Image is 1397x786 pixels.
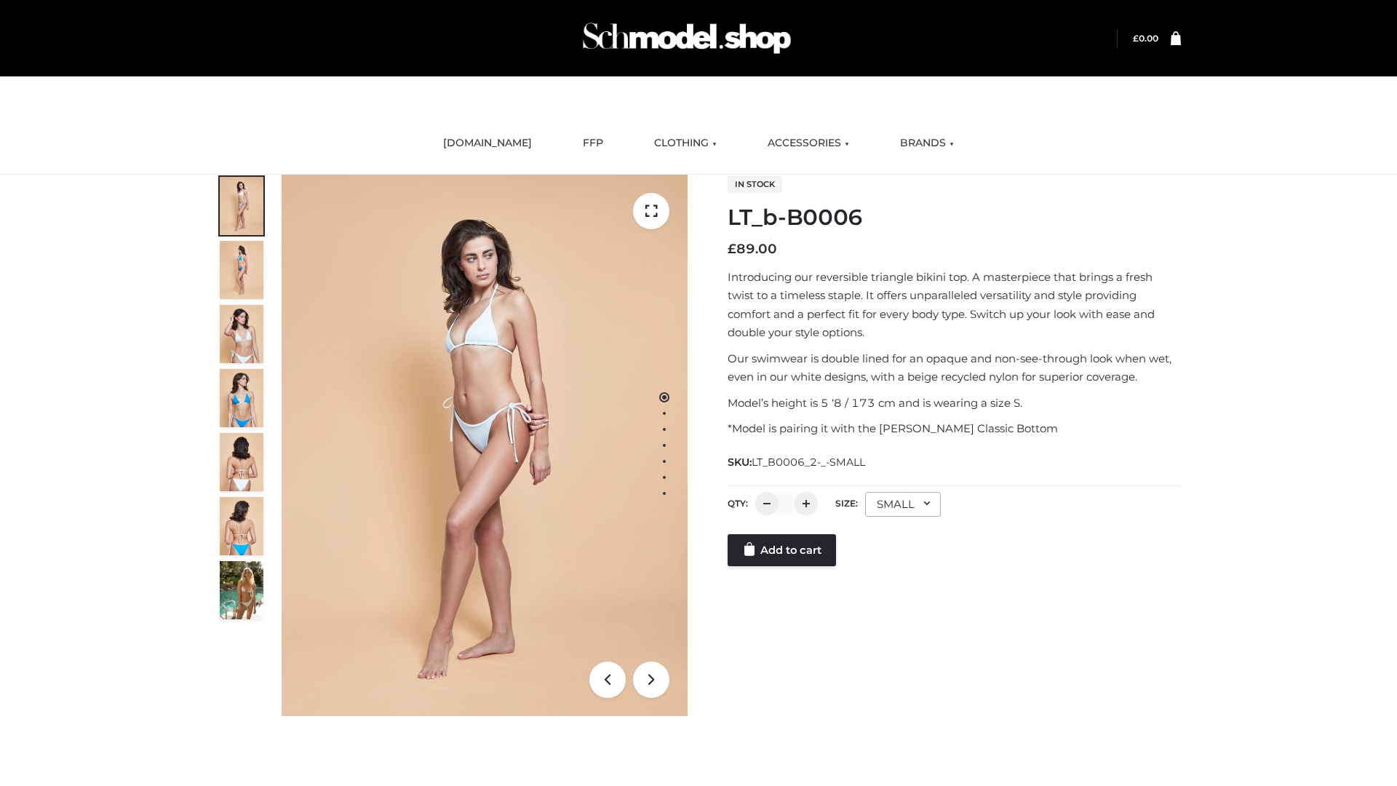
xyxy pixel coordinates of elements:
p: Our swimwear is double lined for an opaque and non-see-through look when wet, even in our white d... [728,349,1181,386]
p: Introducing our reversible triangle bikini top. A masterpiece that brings a fresh twist to a time... [728,268,1181,342]
label: Size: [835,498,858,509]
img: ArielClassicBikiniTop_CloudNine_AzureSky_OW114ECO_1-scaled.jpg [220,177,263,235]
label: QTY: [728,498,748,509]
div: SMALL [865,492,941,517]
p: Model’s height is 5 ‘8 / 173 cm and is wearing a size S. [728,394,1181,413]
bdi: 89.00 [728,241,777,257]
img: Schmodel Admin 964 [578,9,796,67]
a: CLOTHING [643,127,728,159]
img: ArielClassicBikiniTop_CloudNine_AzureSky_OW114ECO_2-scaled.jpg [220,241,263,299]
span: LT_B0006_2-_-SMALL [752,456,865,469]
a: Add to cart [728,534,836,566]
a: ACCESSORIES [757,127,860,159]
img: ArielClassicBikiniTop_CloudNine_AzureSky_OW114ECO_4-scaled.jpg [220,369,263,427]
a: [DOMAIN_NAME] [432,127,543,159]
span: SKU: [728,453,867,471]
a: BRANDS [889,127,965,159]
img: ArielClassicBikiniTop_CloudNine_AzureSky_OW114ECO_7-scaled.jpg [220,433,263,491]
a: £0.00 [1133,33,1158,44]
h1: LT_b-B0006 [728,205,1181,231]
img: ArielClassicBikiniTop_CloudNine_AzureSky_OW114ECO_3-scaled.jpg [220,305,263,363]
img: ArielClassicBikiniTop_CloudNine_AzureSky_OW114ECO_1 [282,175,688,716]
img: ArielClassicBikiniTop_CloudNine_AzureSky_OW114ECO_8-scaled.jpg [220,497,263,555]
span: £ [728,241,736,257]
span: £ [1133,33,1139,44]
a: FFP [572,127,614,159]
span: In stock [728,175,782,193]
img: Arieltop_CloudNine_AzureSky2.jpg [220,561,263,619]
p: *Model is pairing it with the [PERSON_NAME] Classic Bottom [728,419,1181,438]
bdi: 0.00 [1133,33,1158,44]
